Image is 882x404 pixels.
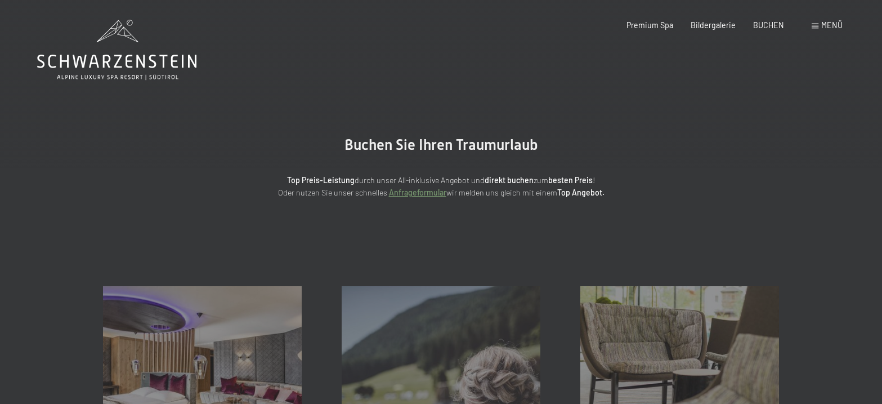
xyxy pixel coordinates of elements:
[626,20,673,30] a: Premium Spa
[557,188,605,197] strong: Top Angebot.
[548,175,593,185] strong: besten Preis
[194,174,689,199] p: durch unser All-inklusive Angebot und zum ! Oder nutzen Sie unser schnelles wir melden uns gleich...
[753,20,784,30] a: BUCHEN
[389,188,446,197] a: Anfrageformular
[485,175,534,185] strong: direkt buchen
[344,136,538,153] span: Buchen Sie Ihren Traumurlaub
[287,175,355,185] strong: Top Preis-Leistung
[691,20,736,30] a: Bildergalerie
[821,20,843,30] span: Menü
